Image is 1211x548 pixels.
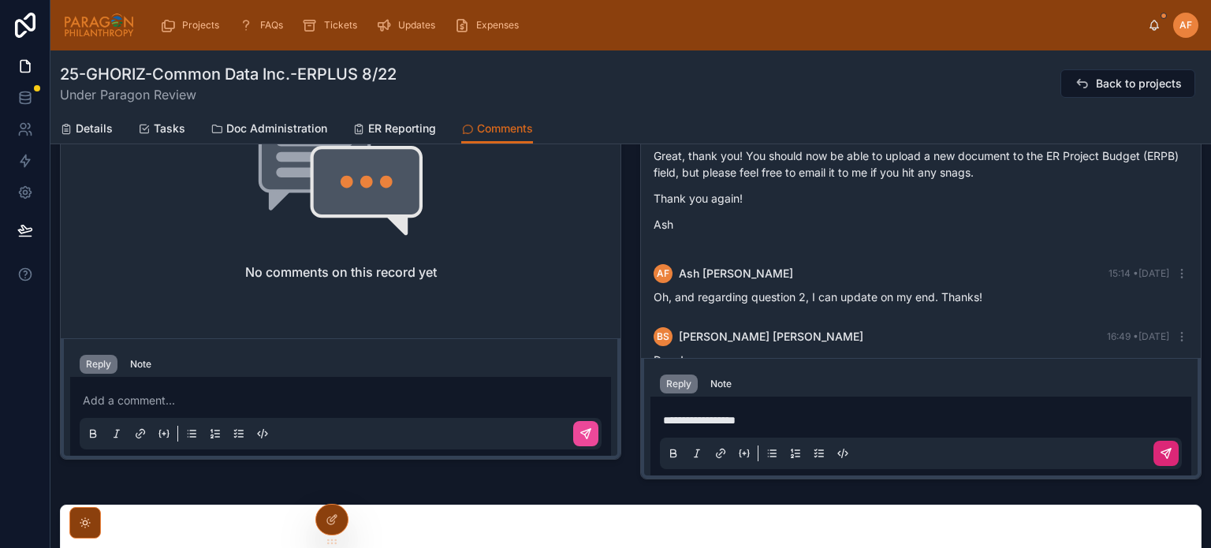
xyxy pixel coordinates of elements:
span: AF [1179,19,1192,32]
a: Doc Administration [211,114,327,146]
span: Under Paragon Review [60,85,397,104]
button: Back to projects [1060,69,1195,98]
a: Tickets [297,11,368,39]
span: Done! [654,353,684,367]
div: Note [710,378,732,390]
a: Details [60,114,113,146]
span: Ash [PERSON_NAME] [679,266,793,281]
span: ER Reporting [368,121,436,136]
span: Tickets [324,19,357,32]
div: scrollable content [147,8,1148,43]
a: Expenses [449,11,530,39]
a: Tasks [138,114,185,146]
button: Reply [660,375,698,393]
span: AF [657,267,669,280]
a: Comments [461,114,533,144]
div: Note [130,358,151,371]
p: Thank you again! [654,190,1188,207]
span: Back to projects [1096,76,1182,91]
a: Projects [155,11,230,39]
span: 15:14 • [DATE] [1109,267,1169,279]
h1: 25-GHORIZ-Common Data Inc.-ERPLUS 8/22 [60,63,397,85]
button: Reply [80,355,117,374]
span: Oh, and regarding question 2, I can update on my end. Thanks! [654,290,982,304]
h2: No comments on this record yet [245,263,437,281]
span: Tasks [154,121,185,136]
a: ER Reporting [352,114,436,146]
span: Details [76,121,113,136]
span: Projects [182,19,219,32]
span: BS [657,330,669,343]
button: Note [124,355,158,374]
img: App logo [63,13,135,38]
span: Updates [398,19,435,32]
span: Expenses [476,19,519,32]
span: [PERSON_NAME] [PERSON_NAME] [679,329,863,345]
p: Great, thank you! You should now be able to upload a new document to the ER Project Budget (ERPB)... [654,147,1188,181]
span: FAQs [260,19,283,32]
span: Comments [477,121,533,136]
a: Updates [371,11,446,39]
button: Note [704,375,738,393]
span: Doc Administration [226,121,327,136]
p: Ash [654,216,1188,233]
a: FAQs [233,11,294,39]
span: 16:49 • [DATE] [1107,330,1169,342]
